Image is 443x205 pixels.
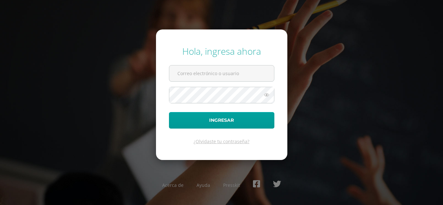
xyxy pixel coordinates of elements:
[197,182,210,188] a: Ayuda
[169,112,274,129] button: Ingresar
[169,45,274,57] div: Hola, ingresa ahora
[162,182,184,188] a: Acerca de
[194,138,249,144] a: ¿Olvidaste tu contraseña?
[223,182,240,188] a: Presskit
[169,65,274,81] input: Correo electrónico o usuario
